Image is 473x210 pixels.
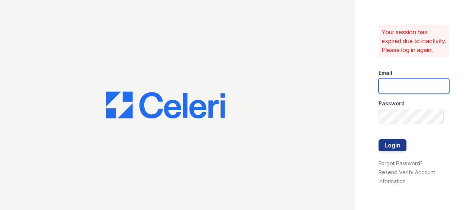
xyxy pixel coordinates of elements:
[379,139,406,151] button: Login
[379,100,405,107] label: Password
[379,69,392,77] label: Email
[106,92,225,118] img: CE_Logo_Blue-a8612792a0a2168367f1c8372b55b34899dd931a85d93a1a3d3e32e68fde9ad4.png
[382,28,446,54] p: Your session has expired due to inactivity. Please log in again.
[379,169,435,184] a: Resend Verify Account Information
[379,160,423,166] a: Forgot Password?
